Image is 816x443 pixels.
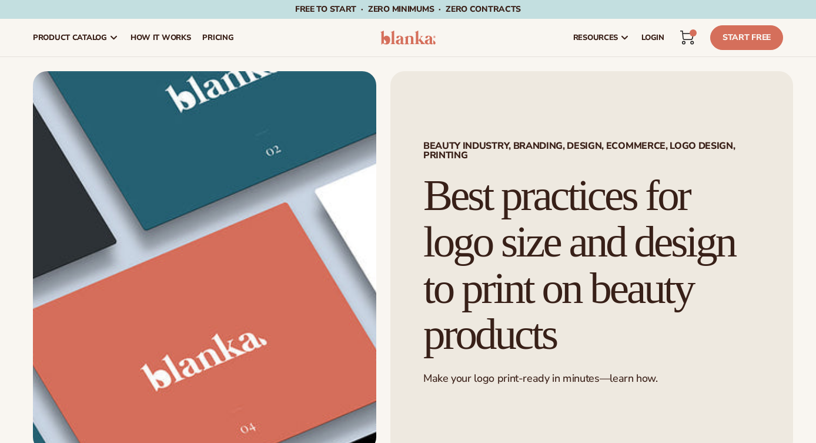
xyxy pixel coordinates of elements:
[125,19,197,56] a: How It Works
[423,172,760,358] h1: Best practices for logo size and design to print on beauty products
[27,19,125,56] a: product catalog
[636,19,670,56] a: LOGIN
[131,33,191,42] span: How It Works
[423,141,760,160] span: BEAUTY INDUSTRY, BRANDING, DESIGN, ECOMMERCE, LOGO DESIGN, PRINTING
[710,25,783,50] a: Start Free
[196,19,239,56] a: pricing
[295,4,521,15] span: Free to start · ZERO minimums · ZERO contracts
[641,33,664,42] span: LOGIN
[33,33,107,42] span: product catalog
[423,372,760,385] p: Make your logo print-ready in minutes—learn how.
[567,19,636,56] a: resources
[202,33,233,42] span: pricing
[573,33,618,42] span: resources
[380,31,436,45] img: logo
